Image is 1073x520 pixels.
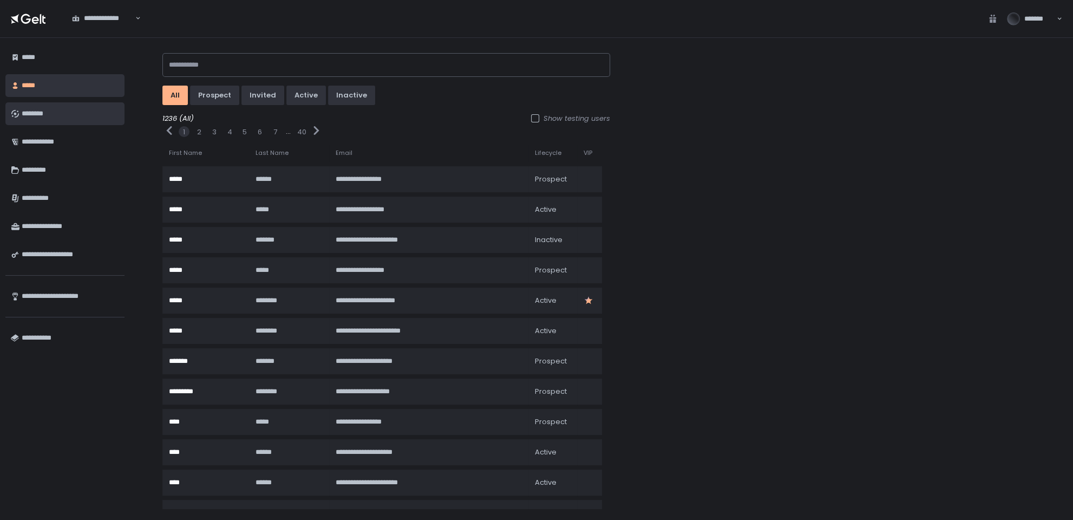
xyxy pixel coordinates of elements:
[183,127,185,137] button: 1
[535,205,557,214] span: active
[243,127,247,137] button: 5
[535,447,557,457] span: active
[171,90,180,100] div: All
[258,127,262,137] button: 6
[535,508,557,518] span: active
[535,417,567,427] span: prospect
[197,127,201,137] button: 2
[286,127,291,136] div: ...
[241,86,284,105] button: invited
[297,127,306,137] button: 40
[535,326,557,336] span: active
[212,127,217,137] button: 3
[286,86,326,105] button: active
[535,296,557,305] span: active
[535,478,557,487] span: active
[65,8,141,30] div: Search for option
[169,149,202,157] span: First Name
[535,265,567,275] span: prospect
[72,23,134,34] input: Search for option
[162,86,188,105] button: All
[227,127,232,137] button: 4
[190,86,239,105] button: prospect
[535,387,567,396] span: prospect
[295,90,318,100] div: active
[535,356,567,366] span: prospect
[535,149,561,157] span: Lifecycle
[336,149,352,157] span: Email
[535,235,562,245] span: inactive
[256,149,289,157] span: Last Name
[250,90,276,100] div: invited
[336,90,367,100] div: inactive
[162,114,610,123] div: 1236 (All)
[584,149,592,157] span: VIP
[328,86,375,105] button: inactive
[535,174,567,184] span: prospect
[273,127,277,137] button: 7
[198,90,231,100] div: prospect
